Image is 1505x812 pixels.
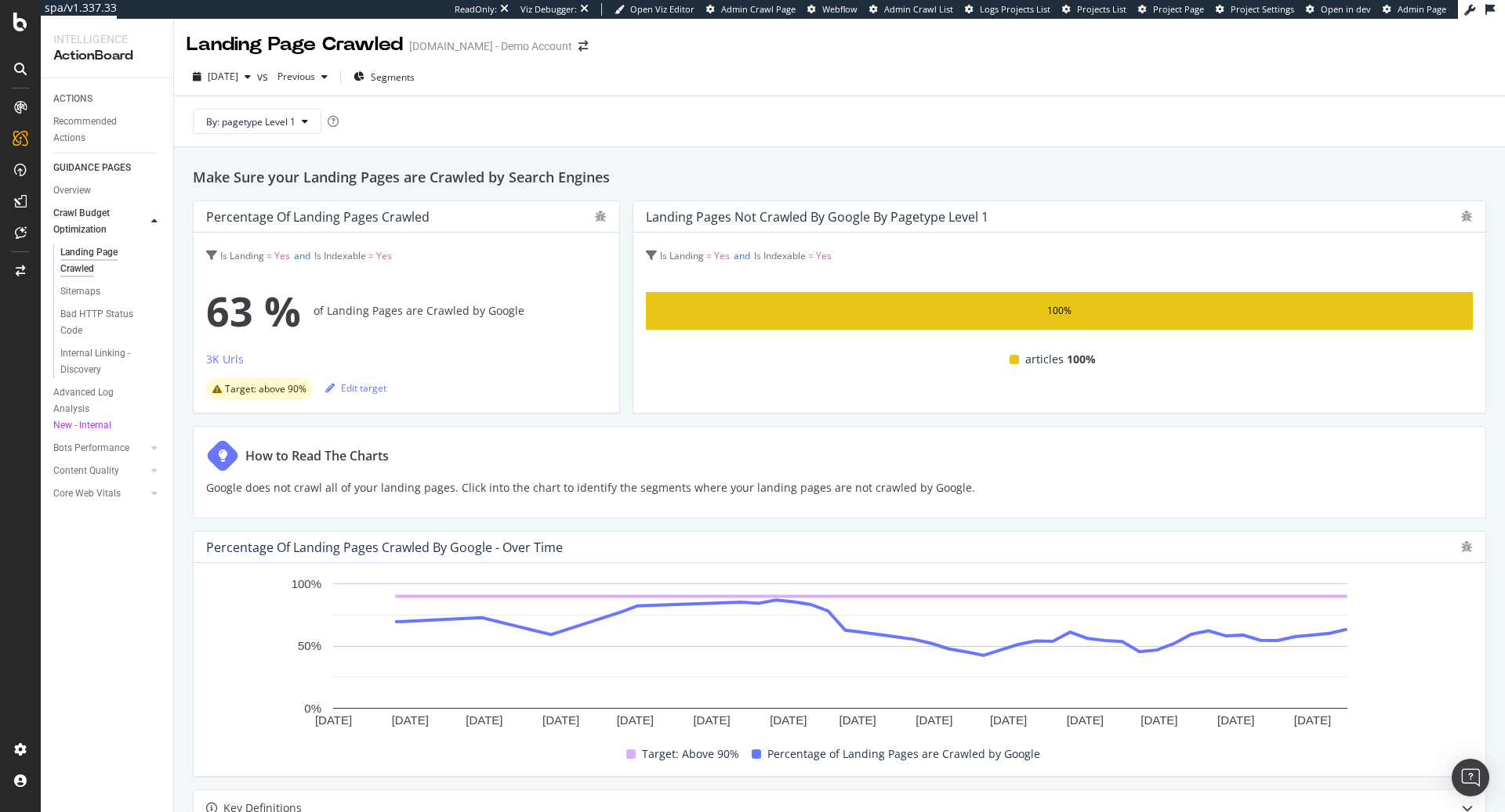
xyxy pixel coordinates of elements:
[53,485,121,502] div: Core Web Vitals
[60,283,100,300] div: Sitemaps
[706,249,712,262] span: =
[53,182,162,199] a: Overview
[60,306,148,339] div: Bad HTTP Status Code
[53,160,131,176] div: GUIDANCE PAGES
[754,249,806,262] span: Is Indexable
[53,114,147,146] div: Recommended Actions
[721,3,796,15] span: Admin Crawl Page
[206,576,1474,732] svg: A chart.
[1452,759,1489,796] div: Open Intercom Messenger
[53,485,147,502] a: Core Web Vitals
[347,64,421,89] button: Segments
[368,249,374,262] span: =
[294,249,310,262] span: and
[455,3,497,16] div: ReadOnly:
[1231,3,1294,15] span: Project Settings
[187,31,403,58] div: Landing Page Crawled
[53,205,147,238] a: Crawl Budget Optimization
[271,70,315,83] span: Previous
[714,249,730,262] span: Yes
[298,640,321,653] text: 50%
[206,378,313,400] div: warning label
[314,249,366,262] span: Is Indexable
[1062,3,1126,16] a: Projects List
[53,463,147,479] a: Content Quality
[706,3,796,16] a: Admin Crawl Page
[916,714,952,727] text: [DATE]
[53,91,92,107] div: ACTIONS
[693,714,730,727] text: [DATE]
[767,745,1040,763] span: Percentage of Landing Pages are Crawled by Google
[840,714,876,727] text: [DATE]
[1141,714,1177,727] text: [DATE]
[325,375,386,400] button: Edit target
[869,3,953,16] a: Admin Crawl List
[630,3,694,15] span: Open Viz Editor
[376,249,392,262] span: Yes
[53,417,147,434] div: New - Internal
[206,352,244,367] div: 3K Urls
[292,577,321,590] text: 100%
[206,115,296,128] span: By: pagetype Level 1
[271,64,334,89] button: Previous
[1383,3,1446,16] a: Admin Page
[466,714,502,727] text: [DATE]
[1067,350,1096,369] span: 100%
[660,249,704,262] span: Is Landing
[220,249,264,262] span: Is Landing
[60,244,162,277] a: Landing Page Crawled
[1321,3,1371,15] span: Open in dev
[770,714,807,727] text: [DATE]
[816,249,832,262] span: Yes
[980,3,1050,15] span: Logs Projects List
[53,440,129,457] div: Bots Performance
[53,182,91,199] div: Overview
[1216,3,1294,16] a: Project Settings
[257,69,271,85] span: vs
[53,114,162,146] a: Recommended Actions
[822,3,858,15] span: Webflow
[1138,3,1204,16] a: Project Page
[594,211,607,222] div: bug
[542,714,579,727] text: [DATE]
[615,3,694,16] a: Open Viz Editor
[1294,714,1331,727] text: [DATE]
[578,41,588,52] div: arrow-right-arrow-left
[965,3,1050,16] a: Logs Projects List
[60,244,147,277] div: Landing Page Crawled
[642,745,739,763] span: Target: Above 90%
[245,446,389,465] div: How to Read The Charts
[274,249,290,262] span: Yes
[1077,3,1126,15] span: Projects List
[392,714,429,727] text: [DATE]
[208,70,238,83] span: 2025 Sep. 15th
[53,440,147,457] a: Bots Performance
[193,109,321,134] button: By: pagetype Level 1
[1067,714,1104,727] text: [DATE]
[53,205,135,238] div: Crawl Budget Optimization
[409,38,572,54] div: [DOMAIN_NAME] - Demo Account
[206,350,244,375] button: 3K Urls
[1153,3,1204,15] span: Project Page
[53,160,162,176] a: GUIDANCE PAGES
[734,249,750,262] span: and
[990,714,1027,727] text: [DATE]
[1460,211,1473,222] div: bug
[206,280,607,342] div: of Landing Pages are Crawled by Google
[1025,350,1064,369] span: articles
[206,209,430,225] div: Percentage of Landing Pages Crawled
[60,345,162,378] a: Internal Linking - Discovery
[53,384,147,434] div: Advanced Log Analysis
[646,209,988,225] div: Landing Pages not Crawled by Google by pagetype Level 1
[808,249,814,262] span: =
[206,540,563,555] div: Percentage of Landing Pages Crawled by Google - Over Time
[1047,301,1072,320] div: 100%
[884,3,953,15] span: Admin Crawl List
[325,381,386,395] div: Edit target
[371,70,415,84] span: Segments
[53,384,162,434] a: Advanced Log AnalysisNew - Internal
[304,702,321,715] text: 0%
[60,283,162,300] a: Sitemaps
[315,714,352,727] text: [DATE]
[520,3,577,16] div: Viz Debugger:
